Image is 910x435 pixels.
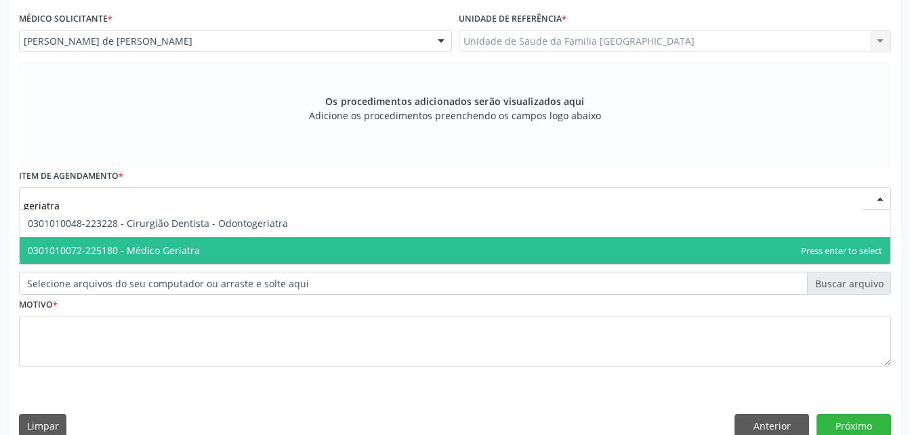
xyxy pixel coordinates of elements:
[19,295,58,316] label: Motivo
[19,9,112,30] label: Médico Solicitante
[24,192,863,219] input: Buscar por procedimento
[459,9,566,30] label: Unidade de referência
[19,166,123,187] label: Item de agendamento
[309,108,601,123] span: Adicione os procedimentos preenchendo os campos logo abaixo
[28,244,200,257] span: 0301010072-225180 - Médico Geriatra
[24,35,424,48] span: [PERSON_NAME] de [PERSON_NAME]
[28,217,288,230] span: 0301010048-223228 - Cirurgião Dentista - Odontogeriatra
[325,94,584,108] span: Os procedimentos adicionados serão visualizados aqui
